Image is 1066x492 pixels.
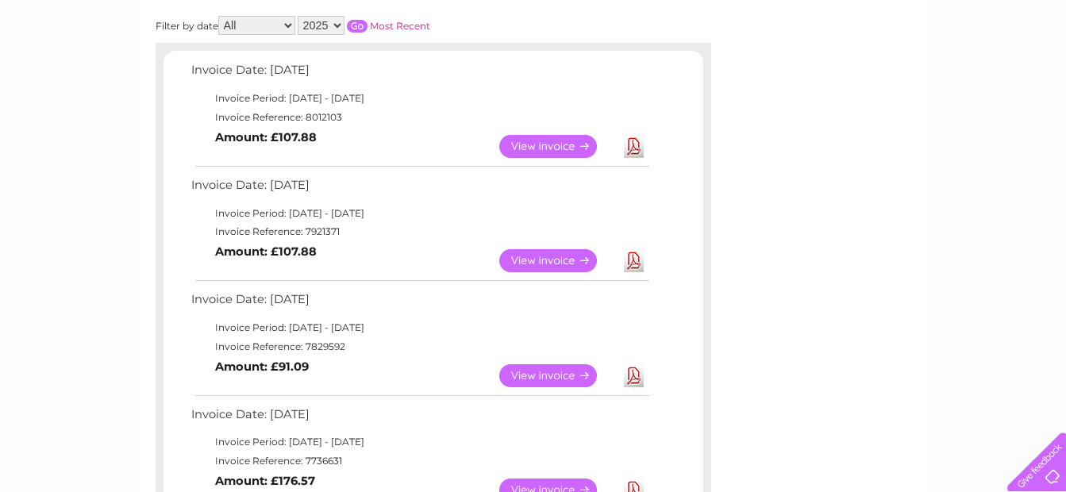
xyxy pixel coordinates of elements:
[159,9,909,77] div: Clear Business is a trading name of Verastar Limited (registered in [GEOGRAPHIC_DATA] No. 3667643...
[499,249,616,272] a: View
[187,404,652,433] td: Invoice Date: [DATE]
[187,432,652,452] td: Invoice Period: [DATE] - [DATE]
[499,364,616,387] a: View
[1014,67,1051,79] a: Log out
[960,67,999,79] a: Contact
[187,337,652,356] td: Invoice Reference: 7829592
[187,222,652,241] td: Invoice Reference: 7921371
[767,8,876,28] a: 0333 014 3131
[215,474,315,488] b: Amount: £176.57
[187,108,652,127] td: Invoice Reference: 8012103
[826,67,861,79] a: Energy
[187,318,652,337] td: Invoice Period: [DATE] - [DATE]
[624,249,644,272] a: Download
[215,130,317,144] b: Amount: £107.88
[187,175,652,204] td: Invoice Date: [DATE]
[37,41,118,90] img: logo.png
[370,20,430,32] a: Most Recent
[624,364,644,387] a: Download
[187,452,652,471] td: Invoice Reference: 7736631
[215,244,317,259] b: Amount: £107.88
[187,89,652,108] td: Invoice Period: [DATE] - [DATE]
[156,16,572,35] div: Filter by date
[187,60,652,89] td: Invoice Date: [DATE]
[215,359,309,374] b: Amount: £91.09
[187,289,652,318] td: Invoice Date: [DATE]
[187,204,652,223] td: Invoice Period: [DATE] - [DATE]
[624,135,644,158] a: Download
[787,67,817,79] a: Water
[928,67,951,79] a: Blog
[499,135,616,158] a: View
[871,67,918,79] a: Telecoms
